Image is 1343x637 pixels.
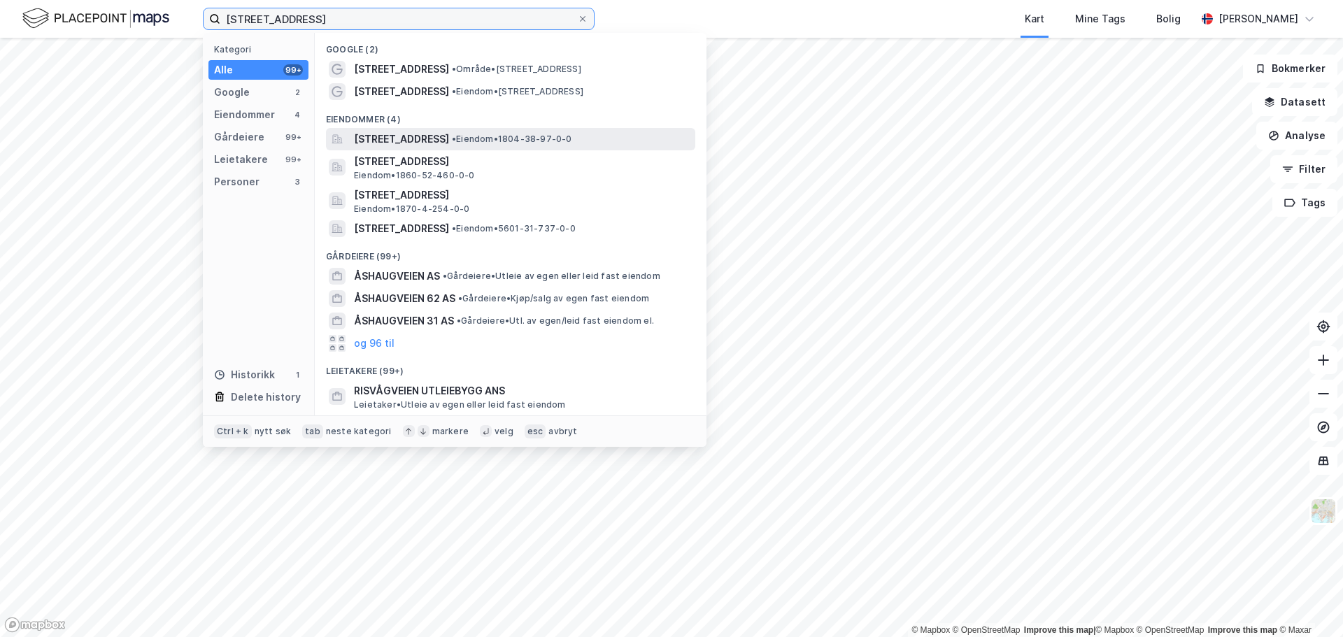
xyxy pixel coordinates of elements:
span: Eiendom • 1804-38-97-0-0 [452,134,572,145]
button: Filter [1270,155,1337,183]
span: Gårdeiere • Utleie av egen eller leid fast eiendom [443,271,660,282]
span: • [457,315,461,326]
span: ÅSHAUGVEIEN 62 AS [354,290,455,307]
span: • [452,64,456,74]
span: Eiendom • 1870-4-254-0-0 [354,203,469,215]
span: [STREET_ADDRESS] [354,61,449,78]
div: Gårdeiere [214,129,264,145]
a: Improve this map [1024,625,1093,635]
div: Kontrollprogram for chat [1273,570,1343,637]
div: | [911,623,1312,637]
span: Eiendom • 5601-31-737-0-0 [452,223,576,234]
a: OpenStreetMap [953,625,1021,635]
span: • [443,271,447,281]
button: og 96 til [354,335,395,352]
img: logo.f888ab2527a4732fd821a326f86c7f29.svg [22,6,169,31]
div: avbryt [548,426,577,437]
div: Eiendommer [214,106,275,123]
span: • [452,223,456,234]
a: Mapbox homepage [4,617,66,633]
a: Improve this map [1208,625,1277,635]
span: Område • [STREET_ADDRESS] [452,64,581,75]
div: [PERSON_NAME] [1218,10,1298,27]
div: Bolig [1156,10,1181,27]
div: 99+ [283,64,303,76]
iframe: Chat Widget [1273,570,1343,637]
img: Z [1310,498,1337,524]
div: Mine Tags [1075,10,1125,27]
span: • [452,134,456,144]
div: 3 [292,176,303,187]
div: Google [214,84,250,101]
div: Personer [214,173,260,190]
span: [STREET_ADDRESS] [354,220,449,237]
div: 99+ [283,154,303,165]
span: [STREET_ADDRESS] [354,153,690,170]
div: nytt søk [255,426,292,437]
div: Delete history [231,389,301,406]
div: Alle [214,62,233,78]
button: Tags [1272,189,1337,217]
div: velg [495,426,513,437]
span: ÅSHAUGVEIEN AS [354,268,440,285]
span: Gårdeiere • Utl. av egen/leid fast eiendom el. [457,315,654,327]
div: 1 [292,369,303,380]
div: esc [525,424,546,438]
span: • [452,86,456,96]
span: RISVÅGVEIEN UTLEIEBYGG ANS [354,382,690,399]
div: Eiendommer (4) [315,103,706,128]
div: 4 [292,109,303,120]
button: Analyse [1256,122,1337,150]
span: Eiendom • [STREET_ADDRESS] [452,86,583,97]
input: Søk på adresse, matrikkel, gårdeiere, leietakere eller personer [220,8,577,29]
a: Mapbox [1095,625,1134,635]
div: Historikk [214,366,275,383]
span: [STREET_ADDRESS] [354,131,449,148]
span: • [458,293,462,303]
div: 99+ [283,131,303,143]
div: tab [302,424,323,438]
div: neste kategori [326,426,392,437]
a: Mapbox [911,625,950,635]
button: Bokmerker [1243,55,1337,83]
a: OpenStreetMap [1137,625,1205,635]
span: ÅSHAUGVEIEN 31 AS [354,313,454,329]
div: Gårdeiere (99+) [315,240,706,265]
div: markere [432,426,469,437]
div: Kategori [214,44,308,55]
span: [STREET_ADDRESS] [354,187,690,203]
div: Google (2) [315,33,706,58]
span: Eiendom • 1860-52-460-0-0 [354,170,475,181]
button: Datasett [1252,88,1337,116]
div: Leietakere (99+) [315,355,706,380]
span: Leietaker • Utleie av egen eller leid fast eiendom [354,399,566,410]
span: Gårdeiere • Kjøp/salg av egen fast eiendom [458,293,649,304]
div: 2 [292,87,303,98]
div: Ctrl + k [214,424,252,438]
span: [STREET_ADDRESS] [354,83,449,100]
div: Kart [1025,10,1044,27]
div: Leietakere [214,151,268,168]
